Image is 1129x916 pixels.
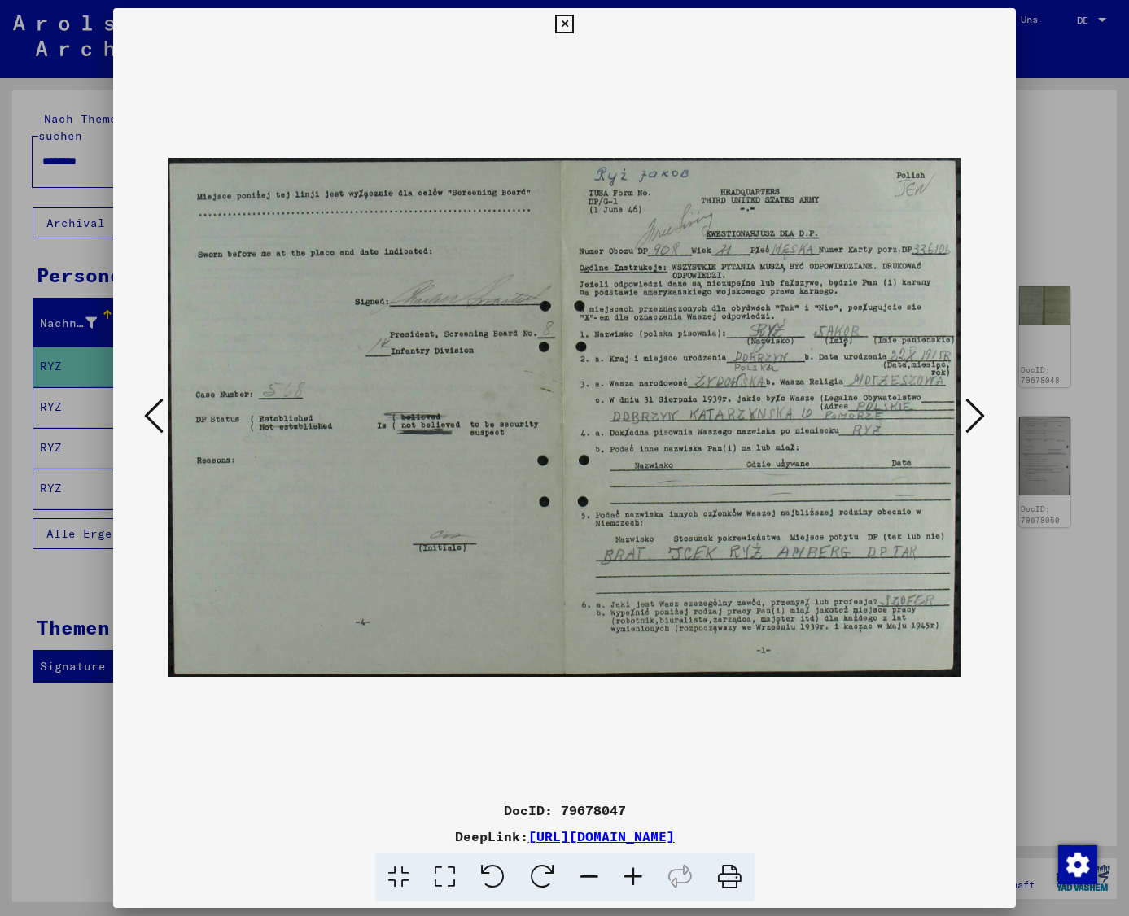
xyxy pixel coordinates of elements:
div: DeepLink: [113,827,1017,846]
div: Zustimmung ändern [1057,844,1096,883]
div: DocID: 79678047 [113,800,1017,820]
img: 001.jpg [168,41,961,794]
img: Zustimmung ändern [1058,845,1097,884]
a: [URL][DOMAIN_NAME] [528,828,675,844]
